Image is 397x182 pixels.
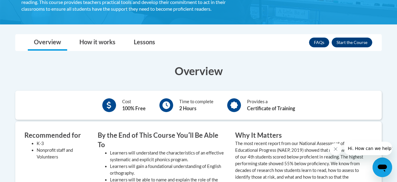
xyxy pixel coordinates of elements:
[179,98,213,112] div: Time to complete
[247,98,295,112] div: Provides a
[110,150,226,163] li: Learners will understand the characteristics of an effective systematic and explicit phonics prog...
[73,35,122,51] a: How it works
[28,35,67,51] a: Overview
[332,38,372,47] button: Enroll
[15,63,382,78] h3: Overview
[235,131,363,140] h3: Why It Matters
[37,147,89,160] li: Nonprofit staff and Volunteers
[309,38,329,47] a: FAQs
[373,158,392,177] iframe: Button to launch messaging window
[179,105,196,111] b: 2 Hours
[98,131,226,150] h3: By the End of This Course Youʹll Be Able To
[122,105,146,111] b: 100% Free
[128,35,161,51] a: Lessons
[122,98,146,112] div: Cost
[24,131,89,140] h3: Recommended for
[247,105,295,111] b: Certificate of Training
[37,140,89,147] li: K-3
[330,143,342,155] iframe: Close message
[4,4,49,9] span: Hi. How can we help?
[344,142,392,155] iframe: Message from company
[110,163,226,177] li: Learners will gain a foundational understanding of English orthography.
